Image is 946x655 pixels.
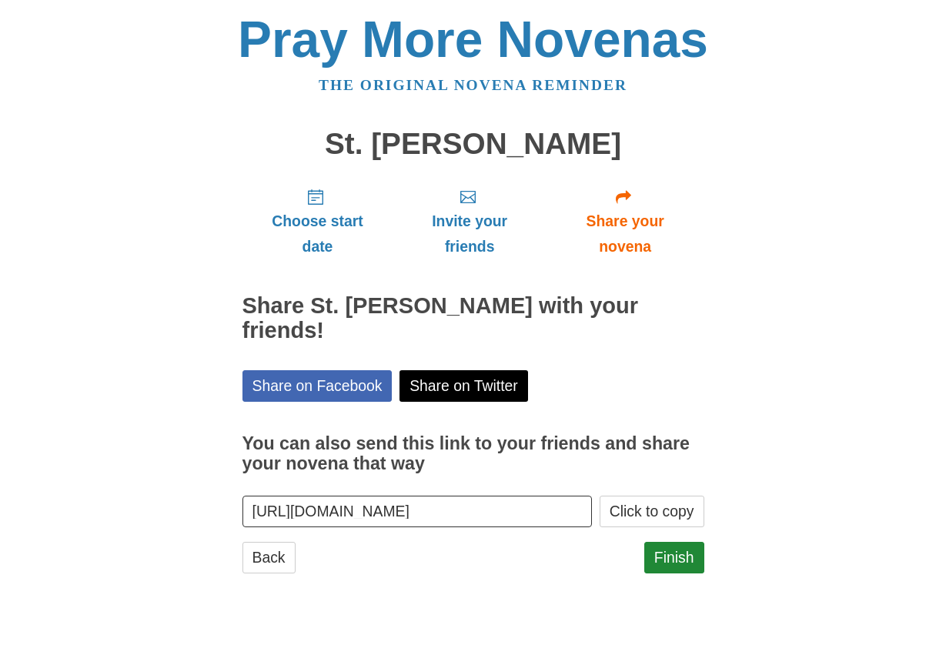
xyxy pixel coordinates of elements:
a: The original novena reminder [319,77,627,93]
h1: St. [PERSON_NAME] [242,128,704,161]
a: Share on Twitter [399,370,528,402]
a: Finish [644,542,704,573]
a: Share your novena [547,175,704,267]
a: Invite your friends [393,175,546,267]
h2: Share St. [PERSON_NAME] with your friends! [242,294,704,343]
a: Pray More Novenas [238,11,708,68]
a: Back [242,542,296,573]
span: Choose start date [258,209,378,259]
h3: You can also send this link to your friends and share your novena that way [242,434,704,473]
span: Share your novena [562,209,689,259]
a: Share on Facebook [242,370,393,402]
button: Click to copy [600,496,704,527]
span: Invite your friends [408,209,530,259]
a: Choose start date [242,175,393,267]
